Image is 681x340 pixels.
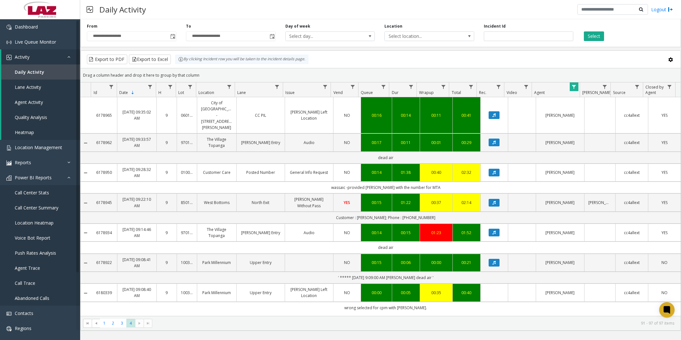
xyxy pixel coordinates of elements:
[457,169,476,175] a: 02:32
[121,286,152,299] a: [DATE] 09:08:40 AM
[181,290,193,296] a: 100343
[91,212,681,224] td: Customer : [PERSON_NAME]; Phone : [PHONE_NUMBER]
[457,230,476,236] a: 01:52
[175,55,308,64] div: By clicking Incident row you will be taken to the incident details page.
[522,82,530,91] a: Video Filter Menu
[619,259,644,266] a: cc4allext
[121,226,152,239] a: [DATE] 09:14:46 AM
[285,90,295,95] span: Issue
[15,24,38,30] span: Dashboard
[348,82,357,91] a: Vend Filter Menu
[379,82,388,91] a: Queue Filter Menu
[201,200,232,206] a: West Bottoms
[1,95,80,110] a: Agent Activity
[15,129,34,135] span: Heatmap
[661,200,668,205] span: YES
[119,90,128,95] span: Date
[85,321,90,326] span: Go to the first page
[80,200,91,206] a: Collapse Details
[240,200,281,206] a: North Exit
[201,259,232,266] a: Park Millennium
[240,112,281,118] a: CC PIL
[15,54,29,60] span: Activity
[337,112,357,118] a: NO
[365,112,388,118] a: 00:16
[457,290,476,296] a: 00:40
[1,64,80,80] a: Daily Activity
[95,140,113,146] a: 6178962
[96,2,149,17] h3: Daily Activity
[652,169,677,175] a: YES
[619,169,644,175] a: cc4allext
[91,302,681,313] td: wrong selected for cpm with [PERSON_NAME].
[80,140,91,146] a: Collapse Details
[365,169,388,175] a: 00:14
[80,291,91,296] a: Collapse Details
[80,70,681,81] div: Drag a column header and drop it here to group by that column
[396,290,416,296] a: 00:05
[6,311,12,316] img: 'icon'
[365,290,388,296] a: 00:00
[121,109,152,121] a: [DATE] 09:35:02 AM
[534,90,545,95] span: Agent
[15,144,62,150] span: Location Management
[457,112,476,118] a: 00:41
[396,259,416,266] div: 00:06
[424,112,449,118] a: 00:11
[344,140,350,145] span: NO
[6,326,12,331] img: 'icon'
[467,82,475,91] a: Total Filter Menu
[95,230,113,236] a: 6178934
[289,109,329,121] a: [PERSON_NAME] Left Location
[396,169,416,175] a: 01:38
[540,140,580,146] a: [PERSON_NAME]
[619,112,644,118] a: cc4allext
[15,250,56,256] span: Push Rates Analysis
[6,40,12,45] img: 'icon'
[457,140,476,146] div: 00:29
[240,169,281,175] a: Posted Number
[92,319,100,328] span: Go to the previous page
[146,82,154,91] a: Date Filter Menu
[181,112,193,118] a: 060130
[15,205,58,211] span: Call Center Summary
[15,280,35,286] span: Call Trace
[6,25,12,30] img: 'icon'
[80,230,91,235] a: Collapse Details
[161,112,173,118] a: 9
[439,82,448,91] a: Wrapup Filter Menu
[166,82,174,91] a: H Filter Menu
[457,200,476,206] div: 02:14
[186,23,191,29] label: To
[344,260,350,265] span: NO
[661,113,668,118] span: YES
[337,290,357,296] a: NO
[361,90,373,95] span: Queue
[129,55,171,64] button: Export to Excel
[95,290,113,296] a: 6180339
[396,200,416,206] a: 01:22
[337,259,357,266] a: NO
[15,235,50,241] span: Voice Bot Report
[201,100,232,131] a: City of [GEOGRAPHIC_DATA] - [STREET_ADDRESS][PERSON_NAME]
[201,226,232,239] a: The Village Topanga
[344,230,350,235] span: NO
[161,200,173,206] a: 9
[619,200,644,206] a: cc4allext
[582,90,611,95] span: [PERSON_NAME]
[424,200,449,206] a: 00:37
[1,49,80,64] a: Activity
[424,140,449,146] a: 00:01
[652,112,677,118] a: YES
[424,169,449,175] a: 00:40
[289,286,329,299] a: [PERSON_NAME] Left Location
[337,169,357,175] a: NO
[652,200,677,206] a: YES
[344,113,350,118] span: NO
